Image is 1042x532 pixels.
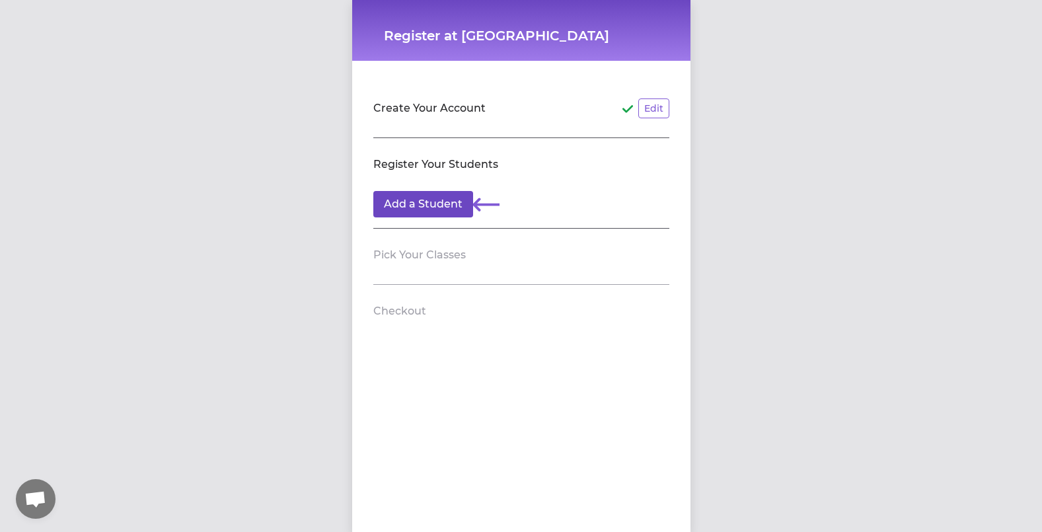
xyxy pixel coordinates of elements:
[373,100,486,116] h2: Create Your Account
[373,157,498,172] h2: Register Your Students
[373,247,466,263] h2: Pick Your Classes
[373,303,426,319] h2: Checkout
[384,26,659,45] h1: Register at [GEOGRAPHIC_DATA]
[638,98,669,118] button: Edit
[16,479,56,519] a: Open chat
[373,191,473,217] button: Add a Student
